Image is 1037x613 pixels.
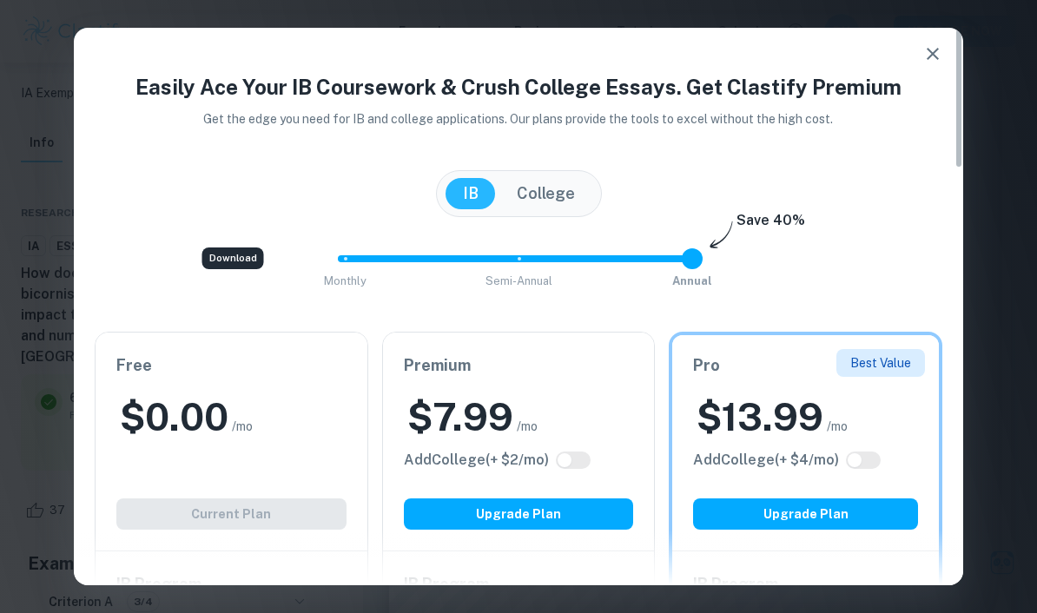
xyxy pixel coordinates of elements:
[324,274,367,287] span: Monthly
[693,498,918,530] button: Upgrade Plan
[736,210,805,240] h6: Save 40%
[407,392,513,443] h2: $ 7.99
[116,353,347,378] h6: Free
[827,417,848,436] span: /mo
[404,353,634,378] h6: Premium
[850,353,911,372] p: Best Value
[232,417,253,436] span: /mo
[697,392,823,443] h2: $ 13.99
[446,178,496,209] button: IB
[693,450,839,471] h6: Click to see all the additional College features.
[202,247,264,269] div: Download
[499,178,592,209] button: College
[693,353,918,378] h6: Pro
[485,274,552,287] span: Semi-Annual
[404,498,634,530] button: Upgrade Plan
[120,392,228,443] h2: $ 0.00
[672,274,712,287] span: Annual
[517,417,538,436] span: /mo
[95,71,942,102] h4: Easily Ace Your IB Coursework & Crush College Essays. Get Clastify Premium
[404,450,549,471] h6: Click to see all the additional College features.
[710,221,733,250] img: subscription-arrow.svg
[180,109,858,129] p: Get the edge you need for IB and college applications. Our plans provide the tools to excel witho...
